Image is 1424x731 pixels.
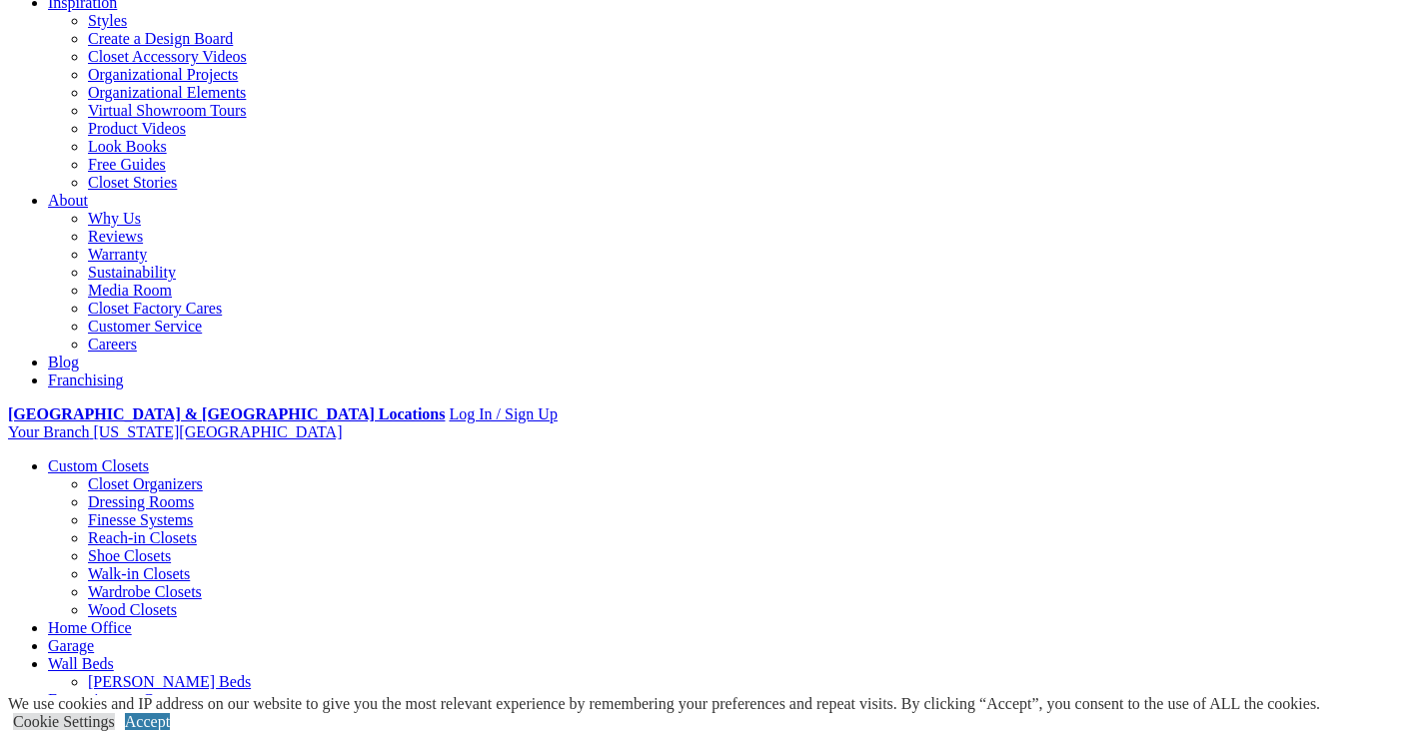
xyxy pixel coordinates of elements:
a: Free Guides [88,156,166,173]
a: Reviews [88,228,143,245]
a: Wall Beds [48,655,114,672]
a: Walk-in Closets [88,565,190,582]
a: Cookie Settings [13,713,115,730]
a: Reach-in Closets [88,529,197,546]
a: Virtual Showroom Tours [88,102,247,119]
a: Wardrobe Closets [88,583,202,600]
a: Finesse Systems [88,511,193,528]
a: Sustainability [88,264,176,281]
a: Product Videos [88,120,186,137]
a: Careers [88,336,137,353]
a: Closet Factory Cares [88,300,222,317]
a: Shoe Closets [88,547,171,564]
a: Your Branch [US_STATE][GEOGRAPHIC_DATA] [8,423,342,440]
a: Warranty [88,246,147,263]
a: Closet Stories [88,174,177,191]
a: About [48,192,88,209]
a: Wood Closets [88,601,177,618]
a: Garage [48,637,94,654]
span: [US_STATE][GEOGRAPHIC_DATA] [93,423,342,440]
a: Franchising [48,371,124,388]
a: Custom Closets [48,457,149,474]
a: Blog [48,354,79,370]
a: Look Books [88,138,167,155]
a: Create a Design Board [88,30,233,47]
a: Customer Service [88,318,202,335]
a: Why Us [88,210,141,227]
a: Media Room [88,282,172,299]
a: Entertainment Centers [48,691,192,708]
span: Your Branch [8,423,89,440]
div: We use cookies and IP address on our website to give you the most relevant experience by remember... [8,695,1320,713]
a: Accept [125,713,170,730]
a: [GEOGRAPHIC_DATA] & [GEOGRAPHIC_DATA] Locations [8,405,445,422]
a: Home Office [48,619,132,636]
a: Log In / Sign Up [449,405,557,422]
a: Organizational Projects [88,66,238,83]
a: Organizational Elements [88,84,246,101]
a: Closet Organizers [88,475,203,492]
a: [PERSON_NAME] Beds [88,673,251,690]
a: Closet Accessory Videos [88,48,247,65]
a: Styles [88,12,127,29]
a: Dressing Rooms [88,493,194,510]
